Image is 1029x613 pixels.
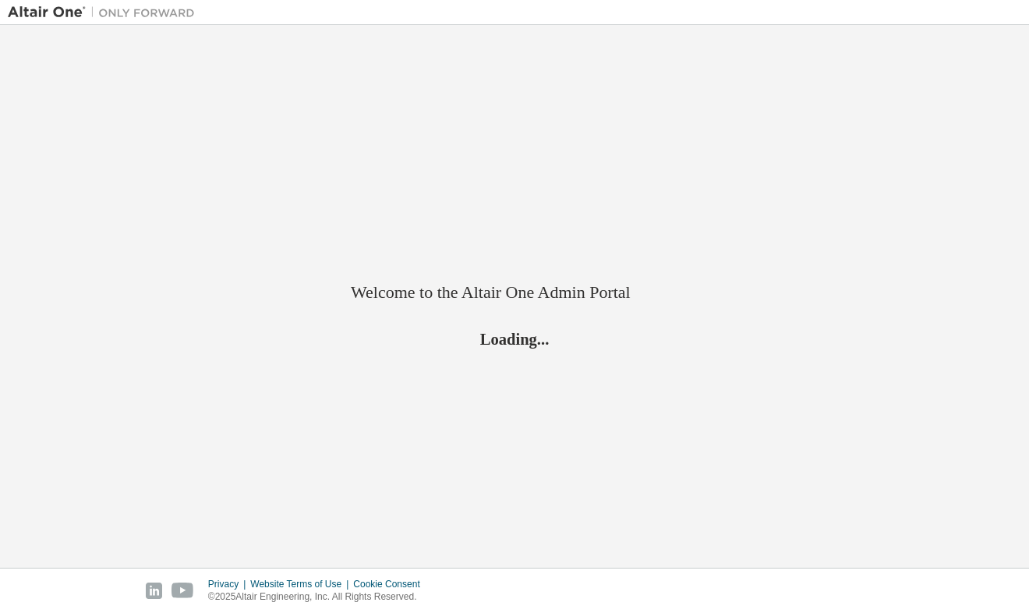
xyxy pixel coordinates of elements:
[351,282,678,303] h2: Welcome to the Altair One Admin Portal
[353,578,429,590] div: Cookie Consent
[146,583,162,599] img: linkedin.svg
[208,578,250,590] div: Privacy
[250,578,353,590] div: Website Terms of Use
[171,583,194,599] img: youtube.svg
[351,329,678,349] h2: Loading...
[8,5,203,20] img: Altair One
[208,590,430,604] p: © 2025 Altair Engineering, Inc. All Rights Reserved.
